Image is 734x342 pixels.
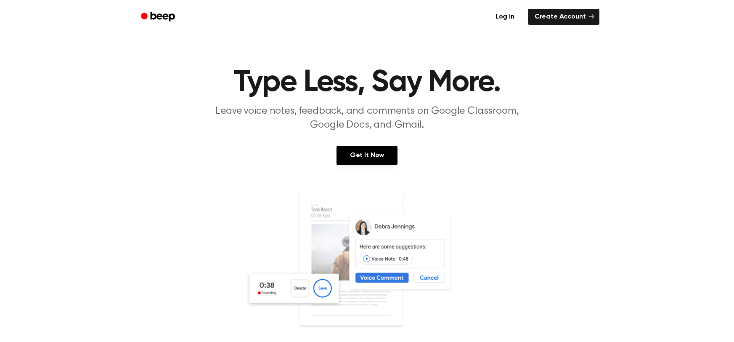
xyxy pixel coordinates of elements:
a: Get It Now [337,146,397,165]
a: Beep [135,9,183,25]
a: Create Account [528,9,599,25]
a: Log in [487,7,523,27]
h1: Type Less, Say More. [152,67,583,98]
p: Leave voice notes, feedback, and comments on Google Classroom, Google Docs, and Gmail. [206,104,529,132]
